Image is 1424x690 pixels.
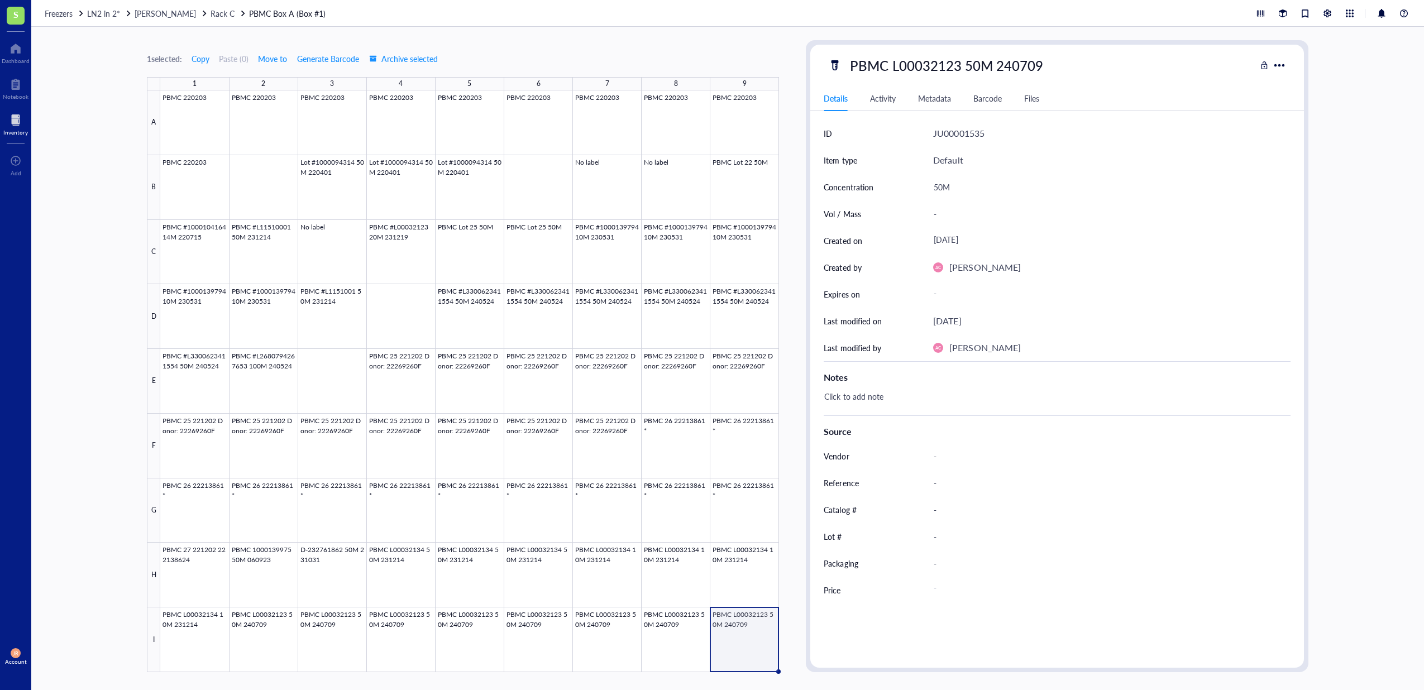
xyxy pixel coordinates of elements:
span: LN2 in 2* [87,8,120,19]
div: Inventory [3,129,28,136]
div: - [929,552,1286,575]
div: Details [824,92,847,104]
a: PBMC Box A (Box #1) [249,7,327,20]
div: Price [824,584,840,596]
span: [PERSON_NAME] [135,8,196,19]
div: [DATE] [933,314,961,328]
div: Default [933,153,963,167]
div: Expires on [824,288,859,300]
div: F [147,414,160,478]
a: Inventory [3,111,28,136]
div: Notebook [3,93,28,100]
div: C [147,220,160,285]
button: Copy [191,50,210,68]
span: Move to [258,54,287,63]
div: ID [824,127,832,140]
div: - [929,525,1286,548]
div: 50M [929,175,1286,199]
div: 2 [261,76,265,91]
div: A [147,90,160,155]
div: E [147,349,160,414]
div: Notes [824,371,1290,384]
div: - [929,498,1286,521]
button: Paste (0) [219,50,249,68]
div: 5 [467,76,471,91]
div: Barcode [973,92,1002,104]
div: Catalog # [824,504,856,516]
span: AC [935,345,942,350]
div: H [147,543,160,607]
div: - [929,580,1281,600]
div: Account [5,658,27,665]
div: 7 [605,76,609,91]
span: Freezers [45,8,73,19]
div: 1 selected: [147,52,181,65]
div: Created by [824,261,861,274]
div: Created on [824,234,862,247]
span: Rack C [211,8,235,19]
button: Generate Barcode [297,50,360,68]
div: Lot # [824,530,842,543]
div: Dashboard [2,57,30,64]
a: Dashboard [2,40,30,64]
div: - [929,471,1286,495]
div: - [929,284,1286,304]
div: 1 [193,76,197,91]
div: Reference [824,477,858,489]
div: G [147,478,160,543]
a: [PERSON_NAME]Rack C [135,7,247,20]
div: D [147,284,160,349]
div: Add [11,170,21,176]
a: Freezers [45,7,85,20]
div: Click to add note [819,389,1286,415]
div: 6 [537,76,541,91]
a: LN2 in 2* [87,7,132,20]
div: Vendor [824,450,849,462]
div: - [929,444,1286,468]
div: I [147,607,160,672]
div: 3 [330,76,334,91]
div: Files [1024,92,1039,104]
div: 4 [399,76,403,91]
div: Packaging [824,557,858,569]
div: [PERSON_NAME] [949,260,1020,275]
div: Metadata [918,92,951,104]
div: Vol / Mass [824,208,861,220]
button: Archive selected [369,50,438,68]
span: Archive selected [369,54,438,63]
div: 8 [674,76,678,91]
div: Last modified by [824,342,881,354]
div: Source [824,425,1290,438]
a: Notebook [3,75,28,100]
button: Move to [257,50,288,68]
div: B [147,155,160,220]
span: S [13,7,18,21]
span: Copy [192,54,209,63]
div: - [929,202,1286,226]
div: Last modified on [824,315,881,327]
div: PBMC L00032123 50M 240709 [845,54,1048,77]
div: Concentration [824,181,873,193]
span: Generate Barcode [297,54,359,63]
div: Activity [870,92,896,104]
div: 9 [743,76,747,91]
div: Item type [824,154,857,166]
span: JR [13,650,18,657]
div: [DATE] [929,231,1286,251]
div: [PERSON_NAME] [949,341,1020,355]
span: AC [935,265,942,270]
div: JU00001535 [933,126,984,141]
